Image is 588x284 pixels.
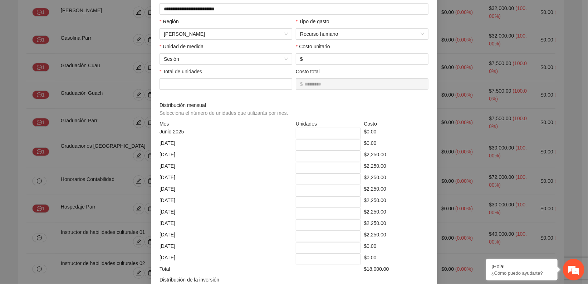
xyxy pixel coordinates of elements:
div: [DATE] [158,242,294,254]
div: $2,250.00 [362,185,431,196]
span: Estamos en línea. [41,96,99,168]
div: $2,250.00 [362,162,431,173]
span: $ [300,55,303,63]
textarea: Escriba su mensaje y pulse “Intro” [4,195,136,220]
p: ¿Cómo puedo ayudarte? [491,270,552,276]
div: $2,250.00 [362,173,431,185]
div: Unidades [294,120,362,128]
div: $2,250.00 [362,208,431,219]
div: [DATE] [158,162,294,173]
div: Junio 2025 [158,128,294,139]
span: Distribución mensual [160,101,291,117]
div: Costo [362,120,431,128]
span: Recurso humano [300,29,424,39]
div: Total [158,265,294,273]
div: Minimizar ventana de chat en vivo [117,4,134,21]
div: [DATE] [158,219,294,231]
div: ¡Hola! [491,264,552,269]
div: $2,250.00 [362,231,431,242]
span: Sesión [164,54,288,64]
div: [DATE] [158,173,294,185]
label: Costo total [296,68,320,75]
div: $0.00 [362,242,431,254]
div: Chatee con nosotros ahora [37,36,120,46]
label: Unidad de medida [160,43,204,50]
div: $0.00 [362,128,431,139]
div: [DATE] [158,208,294,219]
label: Total de unidades [160,68,202,75]
div: $2,250.00 [362,219,431,231]
div: [DATE] [158,151,294,162]
div: [DATE] [158,231,294,242]
span: Cuauhtémoc [164,29,288,39]
div: [DATE] [158,185,294,196]
div: [DATE] [158,254,294,265]
span: Selecciona el número de unidades que utilizarás por mes. [160,110,288,116]
div: Mes [158,120,294,128]
label: Costo unitario [296,43,330,50]
div: $18,000.00 [362,265,431,273]
span: $ [300,80,303,88]
div: $0.00 [362,139,431,151]
label: Región [160,18,179,25]
div: $2,250.00 [362,196,431,208]
div: [DATE] [158,139,294,151]
div: $0.00 [362,254,431,265]
div: [DATE] [158,196,294,208]
label: Tipo de gasto [296,18,329,25]
div: $2,250.00 [362,151,431,162]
